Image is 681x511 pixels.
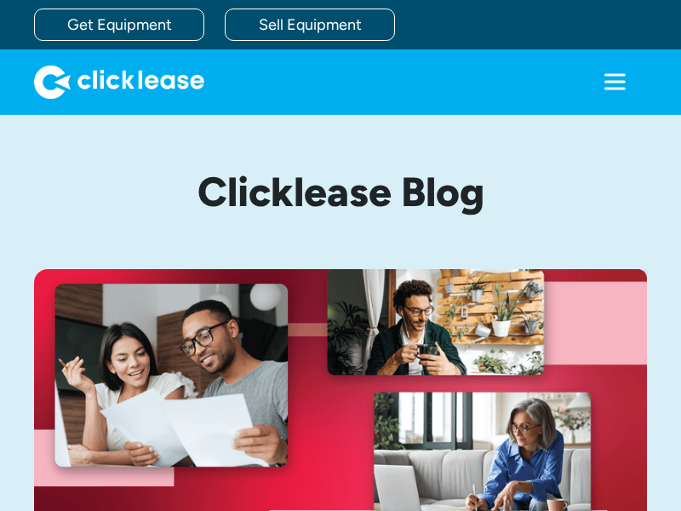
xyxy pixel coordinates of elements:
a: Get Equipment [34,9,204,41]
a: home [34,65,204,99]
a: Sell Equipment [225,9,395,41]
h1: Clicklease Blog [34,169,647,215]
img: Clicklease logo [34,65,204,99]
div: menu [582,49,647,114]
